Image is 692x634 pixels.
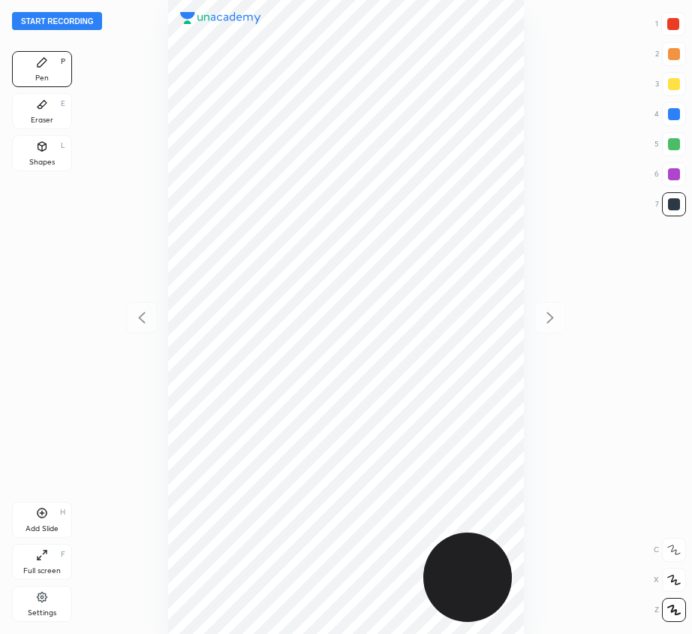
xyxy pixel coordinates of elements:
[654,538,686,562] div: C
[655,12,685,36] div: 1
[29,158,55,166] div: Shapes
[654,598,686,622] div: Z
[31,116,53,124] div: Eraser
[61,551,65,558] div: F
[28,609,56,617] div: Settings
[654,568,686,592] div: X
[180,12,261,24] img: logo.38c385cc.svg
[654,132,686,156] div: 5
[35,74,49,82] div: Pen
[655,192,686,216] div: 7
[23,567,61,575] div: Full screen
[12,12,102,30] button: Start recording
[655,42,686,66] div: 2
[61,100,65,107] div: E
[61,58,65,65] div: P
[26,525,59,533] div: Add Slide
[654,162,686,186] div: 6
[655,72,686,96] div: 3
[61,142,65,149] div: L
[60,509,65,516] div: H
[654,102,686,126] div: 4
